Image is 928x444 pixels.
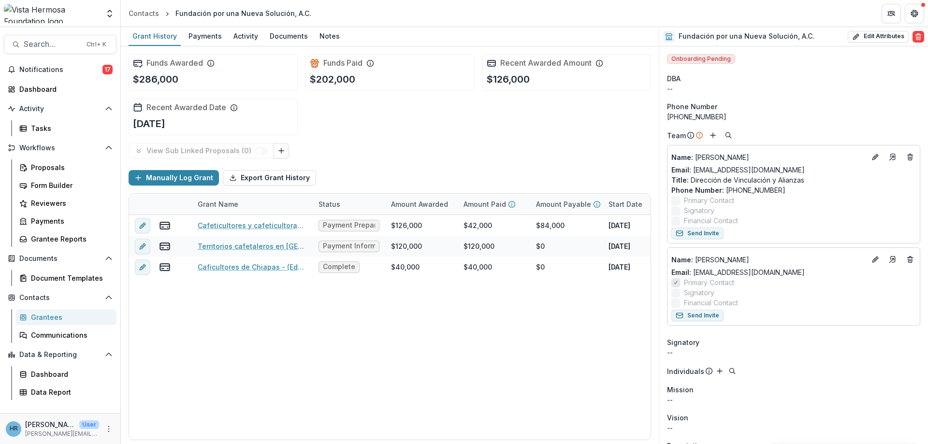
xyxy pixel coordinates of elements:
div: Ctrl + K [85,39,108,50]
button: Manually Log Grant [129,170,219,186]
p: View Sub Linked Proposals ( 0 ) [146,147,255,155]
span: Primary Contact [684,195,734,205]
div: Proposals [31,162,109,172]
div: Amount Payable [530,194,603,215]
span: Onboarding Pending [667,54,735,64]
div: Form Builder [31,180,109,190]
div: Grant Name [192,194,313,215]
button: Notifications17 [4,62,116,77]
span: Primary Contact [684,277,734,287]
button: Partners [882,4,901,23]
h2: Fundación por una Nueva Solución, A.C. [679,32,814,41]
div: Reviewers [31,198,109,208]
a: Go to contact [885,149,900,165]
div: Dashboard [31,369,109,379]
div: Start Date [603,194,675,215]
div: $120,000 [464,241,494,251]
a: Form Builder [15,177,116,193]
div: Dashboard [19,84,109,94]
a: Contacts [125,6,163,20]
button: Open Documents [4,251,116,266]
span: Complete [323,263,355,271]
span: Search... [24,40,81,49]
p: [DATE] [609,220,630,230]
span: Signatory [667,337,699,347]
div: Tasks [31,123,109,133]
a: Notes [316,27,344,46]
a: Email: [EMAIL_ADDRESS][DOMAIN_NAME] [671,267,805,277]
p: Amount Paid [464,199,506,209]
p: [PERSON_NAME] [671,152,866,162]
a: Name: [PERSON_NAME] [671,255,866,265]
button: view-payments [159,261,171,273]
p: $202,000 [310,72,355,86]
a: Dashboard [4,81,116,97]
p: Dirección de Vinculación y Alianzas [671,175,916,185]
div: Grant History [129,29,181,43]
button: Send Invite [671,310,724,321]
div: Activity [230,29,262,43]
span: Payment Preparation [323,221,375,229]
div: $40,000 [464,262,492,272]
span: DBA [667,73,681,84]
p: $126,000 [487,72,530,86]
div: [PHONE_NUMBER] [667,112,920,122]
span: Phone Number : [671,186,724,194]
span: Payment Information [323,242,375,250]
button: Search... [4,35,116,54]
a: Dashboard [15,366,116,382]
div: -- [667,347,920,358]
a: Go to contact [885,252,900,267]
a: Reviewers [15,195,116,211]
button: View Sub Linked Proposals (0) [129,143,274,158]
p: [PERSON_NAME] [25,419,75,430]
div: $40,000 [391,262,420,272]
a: Documents [266,27,312,46]
div: Hannah Roosendaal [10,426,18,432]
div: Payments [185,29,226,43]
span: Activity [19,105,101,113]
nav: breadcrumb [125,6,315,20]
div: Data Report [31,387,109,397]
p: $286,000 [133,72,178,86]
div: Status [313,194,385,215]
div: Grantee Reports [31,234,109,244]
button: Search [726,365,738,377]
p: User [79,420,99,429]
span: Financial Contact [684,298,738,308]
button: edit [135,239,150,254]
a: Payments [15,213,116,229]
span: 17 [102,65,113,74]
div: Payments [31,216,109,226]
p: [PHONE_NUMBER] [671,185,916,195]
a: Grantee Reports [15,231,116,247]
p: Individuals [667,366,704,376]
div: -- [667,84,920,94]
span: Phone Number [667,101,717,112]
p: [DATE] [609,262,630,272]
div: Documents [266,29,312,43]
div: Grant Name [192,199,244,209]
span: Financial Contact [684,215,738,226]
p: Amount Payable [536,199,591,209]
div: $0 [536,241,545,251]
button: Edit Attributes [848,31,909,43]
span: Email: [671,268,691,276]
button: Deletes [904,151,916,163]
button: Open Data & Reporting [4,347,116,362]
div: $120,000 [391,241,422,251]
a: Activity [230,27,262,46]
span: Contacts [19,294,101,302]
span: Notifications [19,66,102,74]
span: Signatory [684,287,714,298]
button: Send Invite [671,228,724,239]
button: Get Help [905,4,924,23]
p: [PERSON_NAME] [671,255,866,265]
a: Grantees [15,309,116,325]
a: Caficultores de Chiapas - (EduCampo) Fundación por una Nueva Solución, A.C. [198,262,307,272]
button: Deletes [904,254,916,265]
a: Territorios cafetaleros en [GEOGRAPHIC_DATA], [GEOGRAPHIC_DATA] - Fundación por una Nueva Solució... [198,241,307,251]
button: Open Activity [4,101,116,116]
